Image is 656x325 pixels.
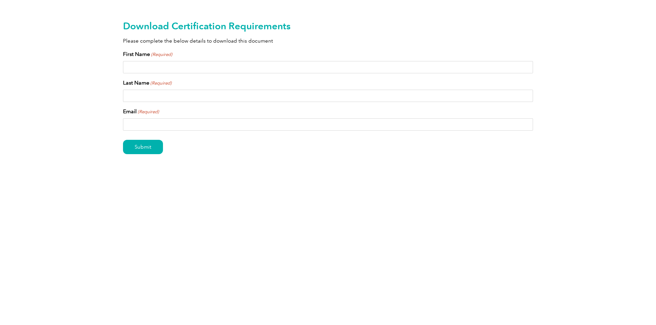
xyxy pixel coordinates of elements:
h2: Download Certification Requirements [123,20,533,31]
span: (Required) [151,51,173,58]
span: (Required) [137,108,159,115]
label: Email [123,107,159,116]
p: Please complete the below details to download this document [123,37,533,45]
label: Last Name [123,79,172,87]
span: (Required) [150,80,172,87]
label: First Name [123,50,172,58]
input: Submit [123,140,163,154]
